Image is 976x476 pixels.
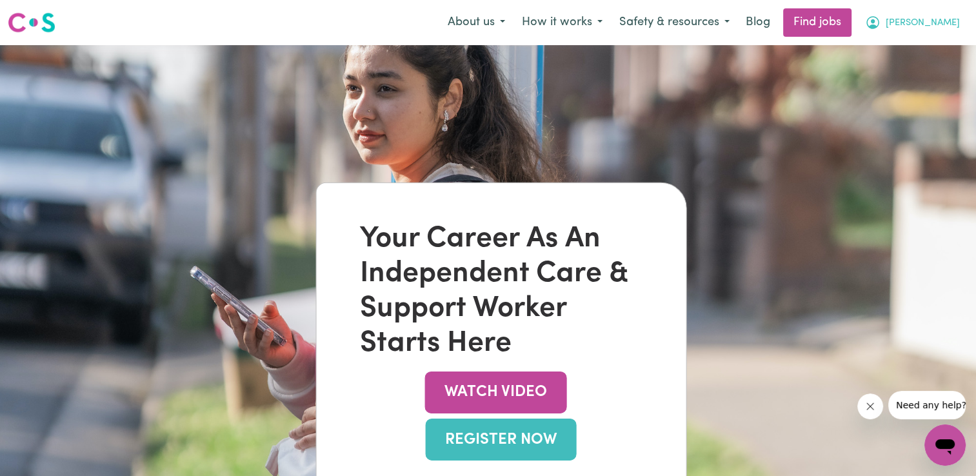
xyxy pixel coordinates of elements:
button: My Account [857,9,968,36]
img: Careseekers logo [8,11,55,34]
iframe: Close message [857,393,883,419]
button: How it works [513,9,611,36]
button: About us [439,9,513,36]
div: Your Career As An Independent Care & Support Worker Starts Here [360,222,642,361]
iframe: Button to launch messaging window [924,424,966,466]
a: Find jobs [783,8,852,37]
button: Safety & resources [611,9,738,36]
span: Need any help? [8,9,78,19]
span: [PERSON_NAME] [886,16,960,30]
a: Blog [738,8,778,37]
a: Careseekers logo [8,8,55,37]
a: WATCH VIDEO [424,372,566,413]
iframe: Message from company [888,391,966,419]
a: REGISTER NOW [425,419,576,461]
